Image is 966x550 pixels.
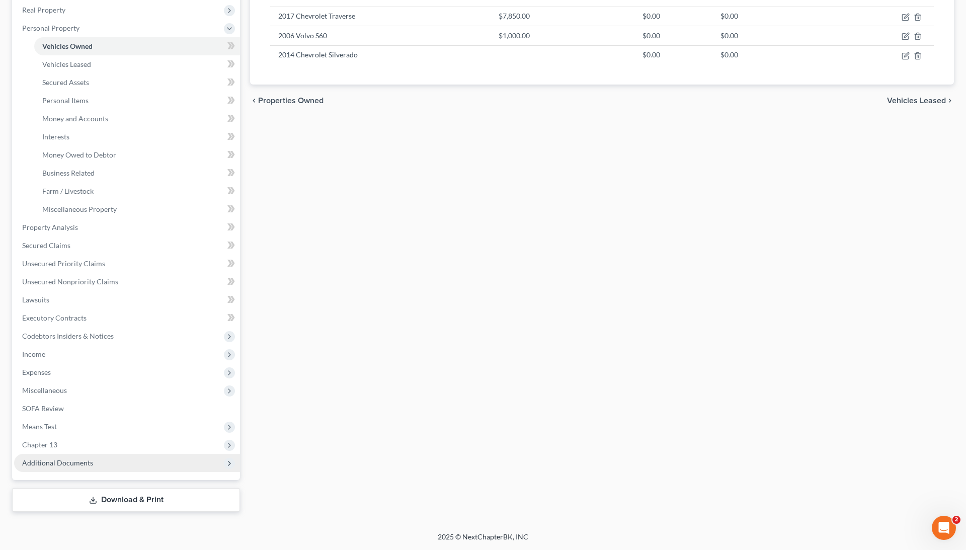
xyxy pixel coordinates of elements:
[887,97,946,105] span: Vehicles Leased
[34,37,240,55] a: Vehicles Owned
[22,6,65,14] span: Real Property
[34,200,240,218] a: Miscellaneous Property
[22,259,105,268] span: Unsecured Priority Claims
[22,368,51,376] span: Expenses
[42,132,69,141] span: Interests
[14,255,240,273] a: Unsecured Priority Claims
[196,532,770,550] div: 2025 © NextChapterBK, INC
[22,350,45,358] span: Income
[34,110,240,128] a: Money and Accounts
[14,218,240,237] a: Property Analysis
[14,237,240,255] a: Secured Claims
[491,26,634,45] td: $1,000.00
[34,73,240,92] a: Secured Assets
[22,313,87,322] span: Executory Contracts
[22,386,67,395] span: Miscellaneous
[22,458,93,467] span: Additional Documents
[270,26,491,45] td: 2006 Volvo S60
[952,516,960,524] span: 2
[932,516,956,540] iframe: Intercom live chat
[34,182,240,200] a: Farm / Livestock
[14,400,240,418] a: SOFA Review
[42,78,89,87] span: Secured Assets
[22,223,78,231] span: Property Analysis
[34,146,240,164] a: Money Owed to Debtor
[22,422,57,431] span: Means Test
[34,128,240,146] a: Interests
[42,150,116,159] span: Money Owed to Debtor
[270,45,491,64] td: 2014 Chevrolet Silverado
[634,7,712,26] td: $0.00
[258,97,324,105] span: Properties Owned
[712,26,841,45] td: $0.00
[22,24,79,32] span: Personal Property
[270,7,491,26] td: 2017 Chevrolet Traverse
[22,295,49,304] span: Lawsuits
[42,60,91,68] span: Vehicles Leased
[22,277,118,286] span: Unsecured Nonpriority Claims
[712,45,841,64] td: $0.00
[22,404,64,413] span: SOFA Review
[14,291,240,309] a: Lawsuits
[491,7,634,26] td: $7,850.00
[250,97,258,105] i: chevron_left
[634,26,712,45] td: $0.00
[712,7,841,26] td: $0.00
[42,187,94,195] span: Farm / Livestock
[42,42,93,50] span: Vehicles Owned
[887,97,954,105] button: Vehicles Leased chevron_right
[42,205,117,213] span: Miscellaneous Property
[12,488,240,512] a: Download & Print
[34,164,240,182] a: Business Related
[42,114,108,123] span: Money and Accounts
[250,97,324,105] button: chevron_left Properties Owned
[946,97,954,105] i: chevron_right
[42,169,95,177] span: Business Related
[22,241,70,250] span: Secured Claims
[14,273,240,291] a: Unsecured Nonpriority Claims
[22,440,57,449] span: Chapter 13
[634,45,712,64] td: $0.00
[34,92,240,110] a: Personal Items
[14,309,240,327] a: Executory Contracts
[22,332,114,340] span: Codebtors Insiders & Notices
[42,96,89,105] span: Personal Items
[34,55,240,73] a: Vehicles Leased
